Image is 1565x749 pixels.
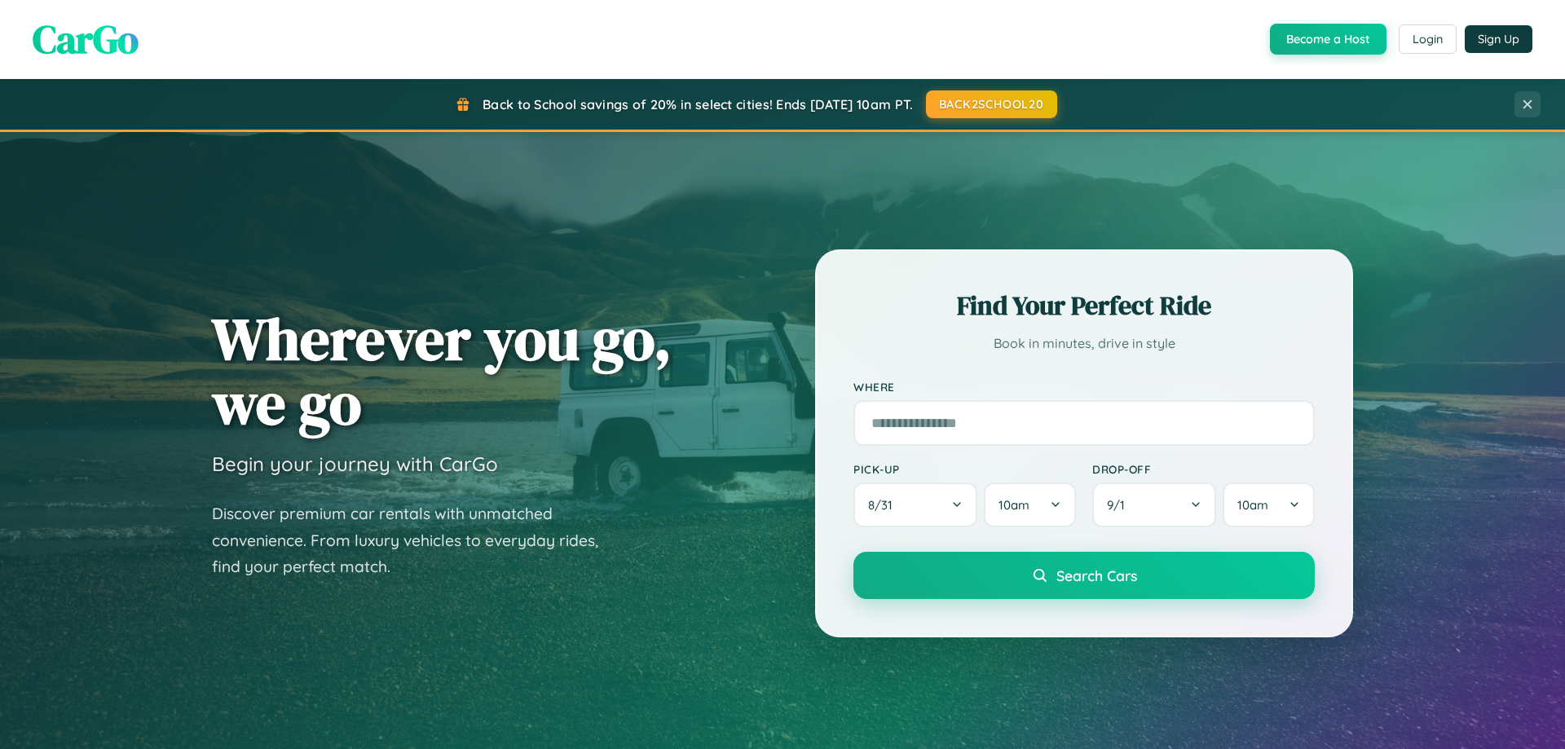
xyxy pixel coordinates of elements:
span: 10am [1237,497,1268,513]
label: Pick-up [853,462,1076,476]
label: Where [853,380,1315,394]
span: 8 / 31 [868,497,901,513]
p: Discover premium car rentals with unmatched convenience. From luxury vehicles to everyday rides, ... [212,500,619,580]
h3: Begin your journey with CarGo [212,452,498,476]
button: 9/1 [1092,482,1216,527]
button: 8/31 [853,482,977,527]
label: Drop-off [1092,462,1315,476]
span: CarGo [33,12,139,66]
button: Sign Up [1465,25,1532,53]
button: Search Cars [853,552,1315,599]
span: 10am [999,497,1029,513]
h2: Find Your Perfect Ride [853,288,1315,324]
button: 10am [1223,482,1315,527]
span: 9 / 1 [1107,497,1133,513]
button: Become a Host [1270,24,1386,55]
button: BACK2SCHOOL20 [926,90,1057,118]
span: Search Cars [1056,566,1137,584]
p: Book in minutes, drive in style [853,332,1315,355]
button: Login [1399,24,1457,54]
h1: Wherever you go, we go [212,306,672,435]
button: 10am [984,482,1076,527]
span: Back to School savings of 20% in select cities! Ends [DATE] 10am PT. [483,96,913,112]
